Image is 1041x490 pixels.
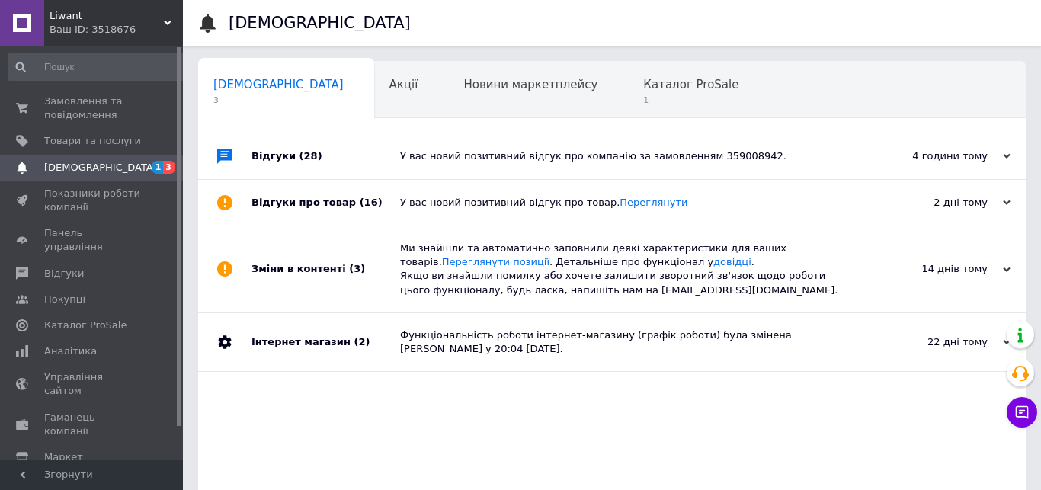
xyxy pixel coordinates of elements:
span: Показники роботи компанії [44,187,141,214]
span: 3 [163,161,175,174]
span: (28) [299,150,322,162]
span: Маркет [44,450,83,464]
span: 1 [152,161,164,174]
a: Переглянути позиції [442,256,549,267]
div: У вас новий позитивний відгук про компанію за замовленням 359008942. [400,149,858,163]
span: (16) [360,197,383,208]
div: Функціональність роботи інтернет-магазину (графік роботи) була змінена [PERSON_NAME] у 20:04 [DATE]. [400,328,858,356]
span: Гаманець компанії [44,411,141,438]
span: (3) [349,263,365,274]
div: 2 дні тому [858,196,1011,210]
span: Каталог ProSale [643,78,738,91]
span: 1 [643,94,738,106]
div: У вас новий позитивний відгук про товар. [400,196,858,210]
div: Відгуки про товар [251,180,400,226]
a: довідці [713,256,751,267]
span: Каталог ProSale [44,319,127,332]
span: Товари та послуги [44,134,141,148]
h1: [DEMOGRAPHIC_DATA] [229,14,411,32]
span: [DEMOGRAPHIC_DATA] [44,161,157,175]
span: Аналітика [44,344,97,358]
span: 3 [213,94,344,106]
span: Управління сайтом [44,370,141,398]
button: Чат з покупцем [1007,397,1037,428]
div: 22 дні тому [858,335,1011,349]
span: Новини маркетплейсу [463,78,597,91]
span: Акції [389,78,418,91]
span: Liwant [50,9,164,23]
div: 14 днів тому [858,262,1011,276]
input: Пошук [8,53,188,81]
span: Панель управління [44,226,141,254]
span: Замовлення та повідомлення [44,94,141,122]
div: Ваш ID: 3518676 [50,23,183,37]
div: 4 години тому [858,149,1011,163]
span: [DEMOGRAPHIC_DATA] [213,78,344,91]
div: Інтернет магазин [251,313,400,371]
span: Відгуки [44,267,84,280]
span: (2) [354,336,370,347]
a: Переглянути [620,197,687,208]
div: Зміни в контенті [251,226,400,312]
span: Покупці [44,293,85,306]
div: Відгуки [251,133,400,179]
div: Ми знайшли та автоматично заповнили деякі характеристики для ваших товарів. . Детальніше про функ... [400,242,858,297]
